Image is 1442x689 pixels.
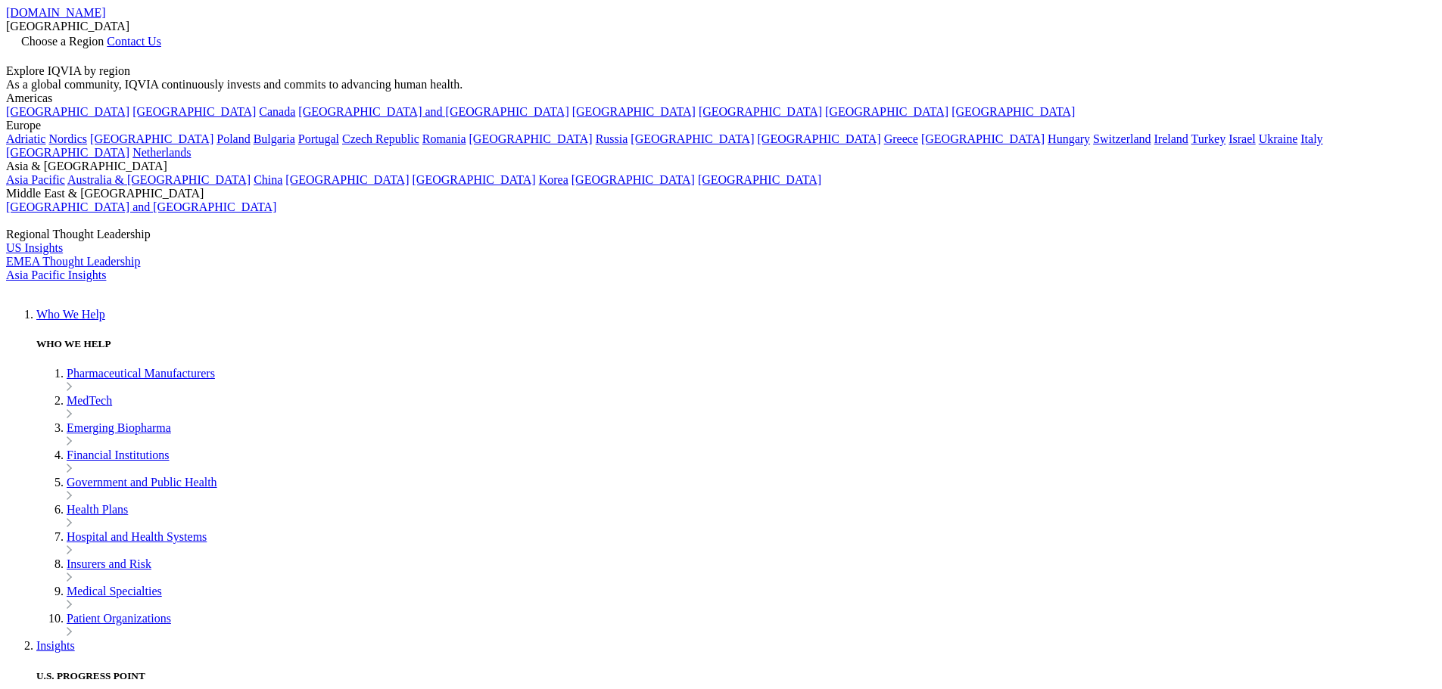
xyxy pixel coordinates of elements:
div: Middle East & [GEOGRAPHIC_DATA] [6,187,1436,200]
a: [GEOGRAPHIC_DATA] [572,173,695,186]
a: Contact Us [107,35,161,48]
h5: WHO WE HELP [36,338,1436,350]
a: [GEOGRAPHIC_DATA] [825,105,948,118]
a: Netherlands [132,146,191,159]
span: Choose a Region [21,35,104,48]
a: Ireland [1154,132,1188,145]
a: Greece [884,132,918,145]
a: Emerging Biopharma [67,421,171,434]
a: Bulgaria [254,132,295,145]
div: Europe [6,119,1436,132]
a: Medical Specialties [67,585,162,597]
a: [DOMAIN_NAME] [6,6,106,19]
a: [GEOGRAPHIC_DATA] [572,105,696,118]
a: Nordics [48,132,87,145]
a: Health Plans [67,503,128,516]
a: Who We Help [36,308,105,321]
a: EMEA Thought Leadership [6,255,140,268]
a: Insights [36,639,75,652]
div: Americas [6,92,1436,105]
a: [GEOGRAPHIC_DATA] [90,132,213,145]
a: [GEOGRAPHIC_DATA] [6,105,129,118]
a: [GEOGRAPHIC_DATA] [132,105,256,118]
a: Pharmaceutical Manufacturers [67,367,215,380]
a: Insurers and Risk [67,557,151,570]
div: Asia & [GEOGRAPHIC_DATA] [6,160,1436,173]
a: US Insights [6,241,63,254]
a: Israel [1229,132,1256,145]
a: Czech Republic [342,132,419,145]
a: [GEOGRAPHIC_DATA] [6,146,129,159]
a: China [254,173,282,186]
a: Romania [422,132,466,145]
a: Ukraine [1259,132,1298,145]
a: Australia & [GEOGRAPHIC_DATA] [67,173,251,186]
div: Regional Thought Leadership [6,228,1436,241]
a: Turkey [1191,132,1226,145]
a: Hungary [1048,132,1090,145]
a: Financial Institutions [67,448,170,461]
h5: U.S. PROGRESS POINT [36,670,1436,682]
a: Poland [216,132,250,145]
a: [GEOGRAPHIC_DATA] and [GEOGRAPHIC_DATA] [298,105,568,118]
a: MedTech [67,394,112,407]
div: As a global community, IQVIA continuously invests and commits to advancing human health. [6,78,1436,92]
a: [GEOGRAPHIC_DATA] [699,105,822,118]
a: [GEOGRAPHIC_DATA] [758,132,881,145]
a: [GEOGRAPHIC_DATA] and [GEOGRAPHIC_DATA] [6,200,276,213]
a: [GEOGRAPHIC_DATA] [631,132,754,145]
a: Patient Organizations [67,612,171,625]
a: [GEOGRAPHIC_DATA] [921,132,1045,145]
a: Asia Pacific [6,173,65,186]
div: [GEOGRAPHIC_DATA] [6,20,1436,33]
a: [GEOGRAPHIC_DATA] [951,105,1075,118]
div: Explore IQVIA by region [6,64,1436,78]
a: Government and Public Health [67,476,217,489]
a: Portugal [298,132,339,145]
a: Hospital and Health Systems [67,530,207,543]
a: [GEOGRAPHIC_DATA] [413,173,536,186]
a: Korea [539,173,568,186]
a: Canada [259,105,295,118]
a: Russia [596,132,628,145]
a: [GEOGRAPHIC_DATA] [698,173,821,186]
a: Italy [1300,132,1322,145]
a: Switzerland [1093,132,1151,145]
a: Adriatic [6,132,45,145]
a: [GEOGRAPHIC_DATA] [285,173,409,186]
a: Asia Pacific Insights [6,268,106,281]
a: [GEOGRAPHIC_DATA] [469,132,593,145]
